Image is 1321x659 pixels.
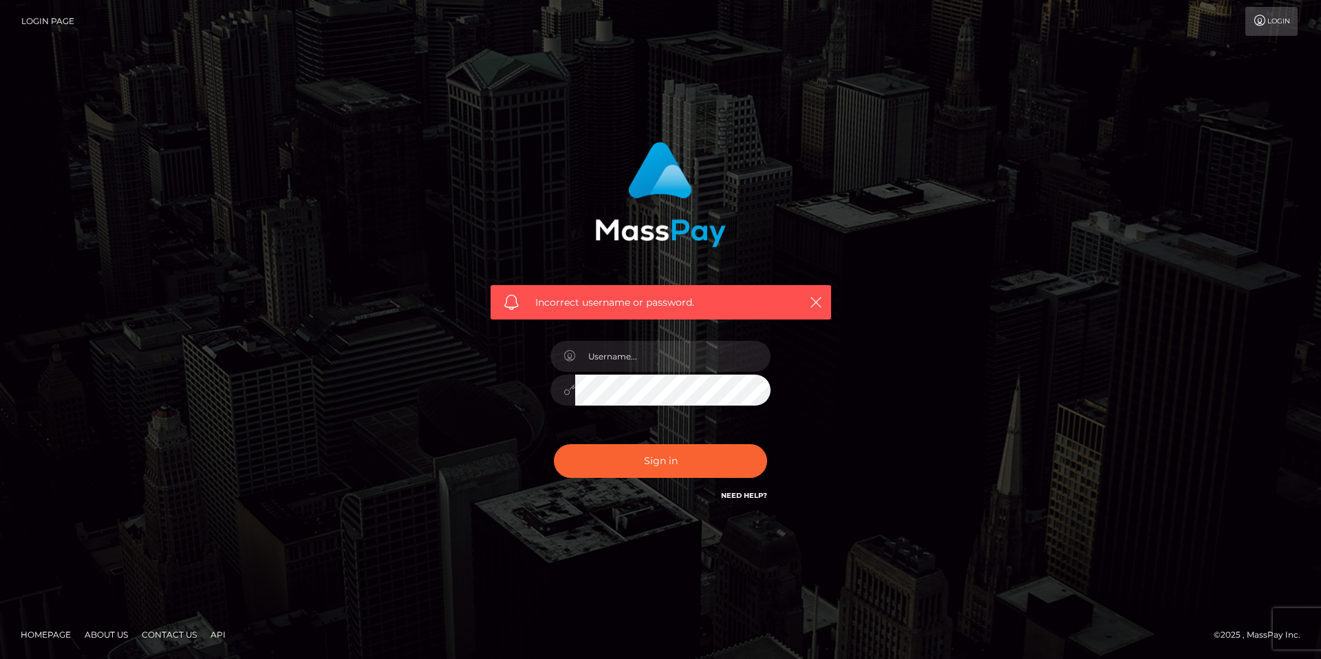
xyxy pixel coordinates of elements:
a: Homepage [15,624,76,645]
button: Sign in [554,444,767,478]
div: © 2025 , MassPay Inc. [1214,627,1311,642]
a: About Us [79,624,133,645]
a: API [205,624,231,645]
a: Login [1245,7,1298,36]
img: MassPay Login [595,142,726,247]
a: Need Help? [721,491,767,500]
a: Login Page [21,7,74,36]
a: Contact Us [136,624,202,645]
input: Username... [575,341,771,372]
span: Incorrect username or password. [535,295,786,310]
